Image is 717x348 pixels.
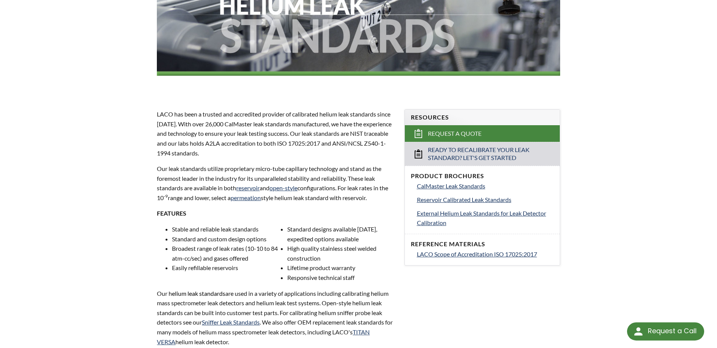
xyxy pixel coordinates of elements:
li: Responsive technical staff [287,273,395,283]
a: CalMaster Leak Standards [417,181,554,191]
a: Ready to Recalibrate Your Leak Standard? Let's Get Started [405,142,560,166]
a: Request a Quote [405,125,560,142]
span: Reservoir Calibrated Leak Standards [417,196,511,203]
li: Broadest range of leak rates (10-10 to 84 atm-cc/sec) and gases offered [172,244,280,263]
a: reservoir [236,184,260,191]
img: round button [632,325,644,337]
a: LACO Scope of Accreditation ISO 17025:2017 [417,249,554,259]
sup: -9 [164,193,168,199]
a: Reservoir Calibrated Leak Standards [417,195,554,205]
span: Ready to Recalibrate Your Leak Standard? Let's Get Started [428,146,537,162]
a: Sniffer Leak Standards [202,318,260,326]
a: TITAN VERSA [157,328,370,345]
h4: Product Brochures [411,172,554,180]
div: Request a Call [627,322,704,340]
span: elium leak standards [172,290,225,297]
span: CalMaster Leak Standards [417,182,485,190]
span: Request a Quote [428,130,482,138]
span: External Helium Leak Standards for Leak Detector Calibration [417,210,546,227]
p: LACO has been a trusted and accredited provider of calibrated helium leak standards since [DATE].... [157,109,395,158]
li: High quality stainless steel welded construction [287,244,395,263]
li: Stable and reliable leak standards [172,224,280,234]
p: Our leak standards utilize proprietary micro-tube capillary technology and stand as the foremost ... [157,164,395,202]
li: Standard designs available [DATE], expedited options available [287,224,395,244]
a: open-style [269,184,297,191]
strong: FEATURES [157,210,186,217]
div: Request a Call [648,322,697,340]
a: External Helium Leak Standards for Leak Detector Calibration [417,208,554,228]
li: Easily refillable reservoirs [172,263,280,273]
a: permeation [231,194,261,201]
h4: Reference Materials [411,240,554,248]
h4: Resources [411,113,554,121]
li: Lifetime product warranty [287,263,395,273]
li: Standard and custom design options [172,234,280,244]
p: Our h are used in a variety of applications including calibrating helium mass spectrometer leak d... [157,289,395,347]
span: LACO Scope of Accreditation ISO 17025:2017 [417,250,537,258]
